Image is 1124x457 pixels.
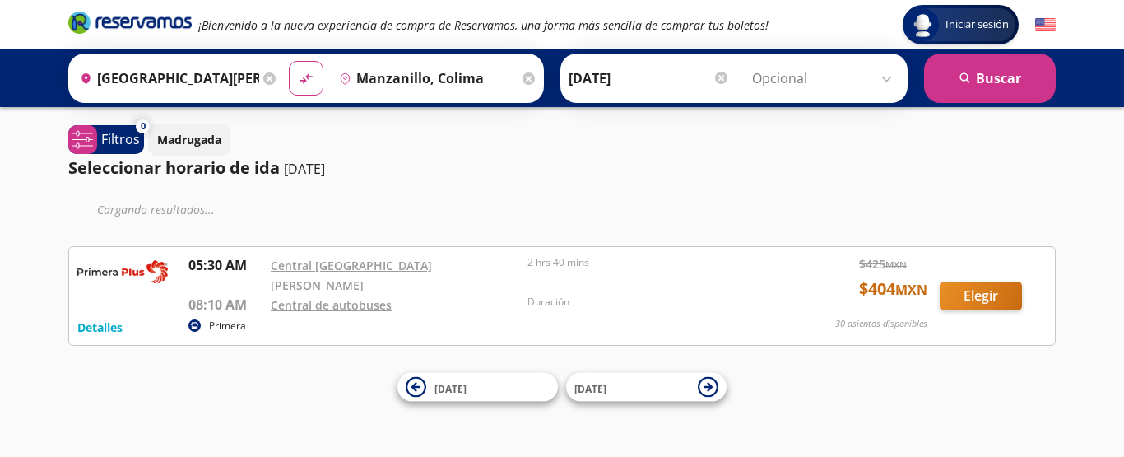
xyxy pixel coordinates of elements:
[895,281,927,299] small: MXN
[885,259,907,271] small: MXN
[271,258,432,293] a: Central [GEOGRAPHIC_DATA][PERSON_NAME]
[188,295,262,315] p: 08:10 AM
[141,119,146,133] span: 0
[1035,15,1056,35] button: English
[332,58,518,99] input: Buscar Destino
[859,255,907,273] span: $ 425
[527,295,776,310] p: Duración
[68,156,280,180] p: Seleccionar horario de ida
[209,319,246,333] p: Primera
[397,373,558,402] button: [DATE]
[924,54,1056,103] button: Buscar
[569,58,730,99] input: Elegir Fecha
[101,129,140,149] p: Filtros
[434,381,467,395] span: [DATE]
[574,381,606,395] span: [DATE]
[157,131,221,148] p: Madrugada
[148,124,230,156] button: Madrugada
[73,58,259,99] input: Buscar Origen
[752,58,899,99] input: Opcional
[566,373,727,402] button: [DATE]
[835,317,927,331] p: 30 asientos disponibles
[188,255,262,275] p: 05:30 AM
[77,255,168,288] img: RESERVAMOS
[68,125,144,154] button: 0Filtros
[68,10,192,35] i: Brand Logo
[859,277,927,301] span: $ 404
[198,17,769,33] em: ¡Bienvenido a la nueva experiencia de compra de Reservamos, una forma más sencilla de comprar tus...
[77,319,123,336] button: Detalles
[284,159,325,179] p: [DATE]
[97,202,215,217] em: Cargando resultados ...
[940,282,1022,310] button: Elegir
[939,16,1015,33] span: Iniciar sesión
[527,255,776,270] p: 2 hrs 40 mins
[271,297,392,313] a: Central de autobuses
[68,10,192,40] a: Brand Logo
